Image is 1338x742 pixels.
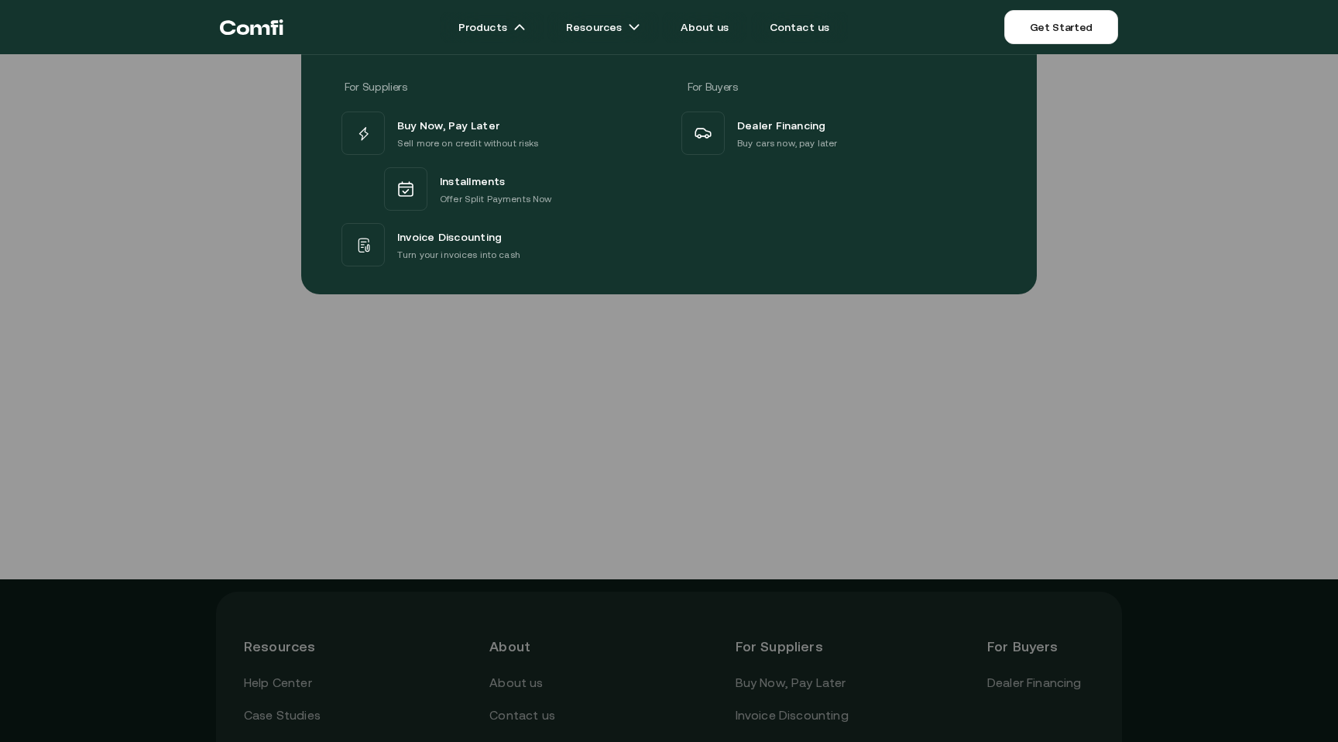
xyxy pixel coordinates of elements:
span: For Suppliers [345,81,407,93]
span: Dealer Financing [737,115,826,136]
span: Installments [440,171,506,191]
p: Turn your invoices into cash [397,247,520,263]
p: Offer Split Payments Now [440,191,551,207]
p: Sell more on credit without risks [397,136,539,151]
img: arrow icons [513,21,526,33]
span: For Buyers [688,81,738,93]
a: Invoice DiscountingTurn your invoices into cash [338,220,660,270]
img: arrow icons [628,21,640,33]
a: Productsarrow icons [440,12,544,43]
a: Get Started [1004,10,1118,44]
a: InstallmentsOffer Split Payments Now [338,158,660,220]
a: Contact us [751,12,849,43]
a: Buy Now, Pay LaterSell more on credit without risks [338,108,660,158]
a: Return to the top of the Comfi home page [220,4,283,50]
a: About us [662,12,747,43]
span: Buy Now, Pay Later [397,115,499,136]
a: Dealer FinancingBuy cars now, pay later [678,108,1000,158]
p: Buy cars now, pay later [737,136,837,151]
a: Resourcesarrow icons [547,12,659,43]
span: Invoice Discounting [397,227,502,247]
